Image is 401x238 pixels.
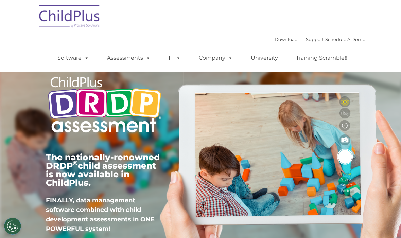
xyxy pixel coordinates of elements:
[162,51,188,65] a: IT
[100,51,157,65] a: Assessments
[289,51,354,65] a: Training Scramble!!
[192,51,240,65] a: Company
[46,152,160,188] span: The nationally-renowned DRDP child assessment is now available in ChildPlus.
[244,51,285,65] a: University
[51,51,96,65] a: Software
[73,159,78,167] sup: ©
[275,37,298,42] a: Download
[46,70,163,141] img: Copyright - DRDP Logo Light
[36,0,104,34] img: ChildPlus by Procare Solutions
[275,37,365,42] font: |
[46,197,155,233] span: FINALLY, data management software combined with child development assessments in ONE POWERFUL sys...
[4,218,21,235] button: Cookies Settings
[306,37,324,42] a: Support
[325,37,365,42] a: Schedule A Demo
